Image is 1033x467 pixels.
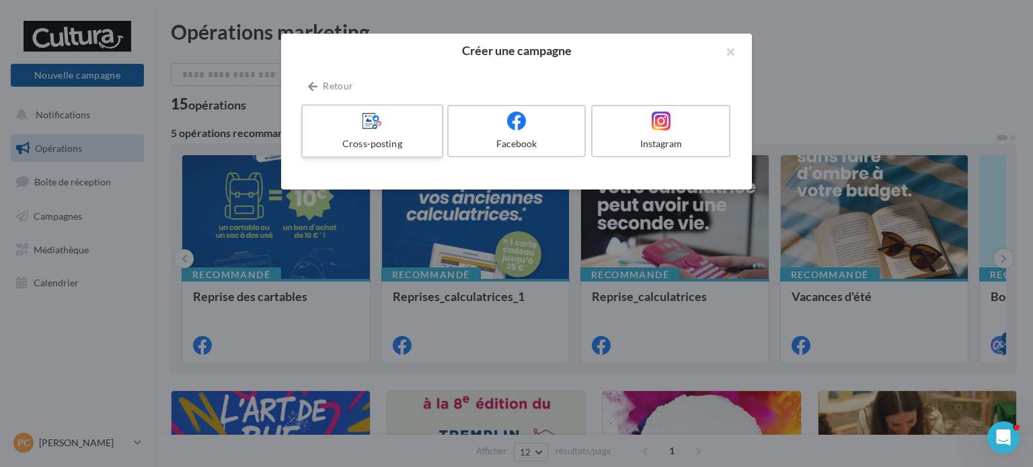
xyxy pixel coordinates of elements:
[308,137,436,151] div: Cross-posting
[454,137,580,151] div: Facebook
[303,44,730,56] h2: Créer une campagne
[303,78,358,94] button: Retour
[598,137,724,151] div: Instagram
[987,421,1020,454] iframe: Intercom live chat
